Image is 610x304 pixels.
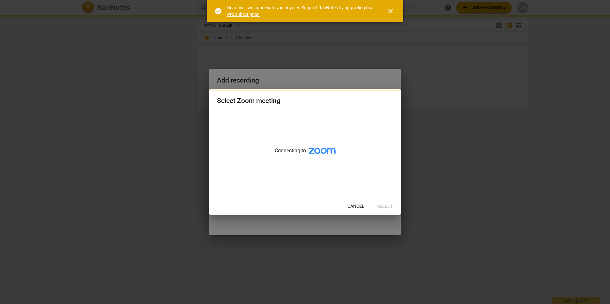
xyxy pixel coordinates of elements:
div: Connecting to [209,111,401,198]
a: Pro subscription [227,12,260,17]
div: Dear user, we appreciate your loyalty! Support RaeNotes by upgrading to a [227,4,375,18]
button: Close [383,4,398,19]
span: check_circle [214,7,222,15]
div: Select Zoom meeting [217,97,280,105]
span: close [387,7,394,15]
span: Cancel [347,203,364,210]
button: Cancel [342,201,369,212]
